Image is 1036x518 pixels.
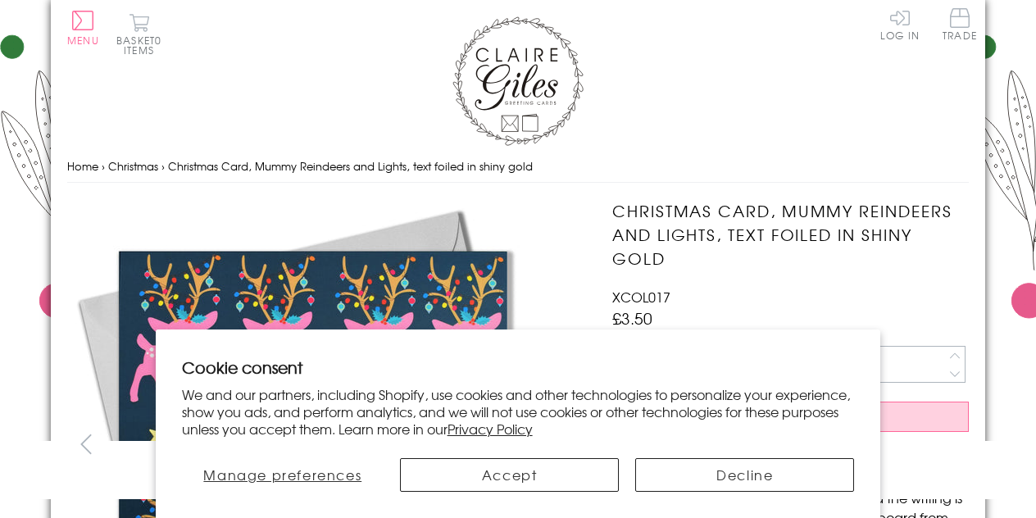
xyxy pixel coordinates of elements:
span: £3.50 [612,307,652,329]
button: Manage preferences [182,458,384,492]
button: prev [67,425,104,462]
span: Christmas Card, Mummy Reindeers and Lights, text foiled in shiny gold [168,158,533,174]
button: Accept [400,458,619,492]
button: Menu [67,11,99,45]
span: › [161,158,165,174]
h2: Cookie consent [182,356,855,379]
nav: breadcrumbs [67,150,969,184]
span: 0 items [124,33,161,57]
p: We and our partners, including Shopify, use cookies and other technologies to personalize your ex... [182,386,855,437]
a: Christmas [108,158,158,174]
span: Trade [943,8,977,40]
h1: Christmas Card, Mummy Reindeers and Lights, text foiled in shiny gold [612,199,969,270]
a: Trade [943,8,977,43]
span: › [102,158,105,174]
img: Claire Giles Greetings Cards [452,16,584,146]
a: Privacy Policy [448,419,533,438]
span: XCOL017 [612,287,670,307]
button: Basket0 items [116,13,161,55]
a: Home [67,158,98,174]
a: Log In [880,8,920,40]
span: Menu [67,33,99,48]
span: Manage preferences [203,465,361,484]
button: Decline [635,458,854,492]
